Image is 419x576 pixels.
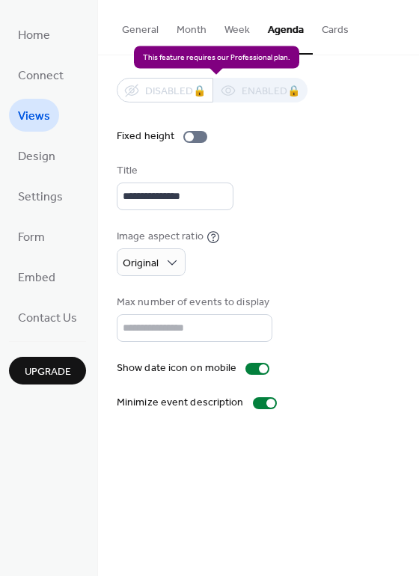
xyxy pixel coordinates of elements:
div: Image aspect ratio [117,229,204,245]
span: Views [18,105,50,129]
span: Embed [18,266,55,290]
span: Connect [18,64,64,88]
a: Embed [9,260,64,293]
button: Upgrade [9,357,86,384]
span: Contact Us [18,307,77,331]
div: Show date icon on mobile [117,361,236,376]
span: This feature requires our Professional plan. [134,46,299,68]
a: Views [9,99,59,132]
a: Contact Us [9,301,86,334]
a: Form [9,220,54,253]
div: Fixed height [117,129,174,144]
span: Settings [18,186,63,209]
span: Upgrade [25,364,71,380]
span: Form [18,226,45,250]
div: Title [117,163,230,179]
span: Home [18,24,50,48]
span: Original [123,254,159,274]
a: Settings [9,180,72,212]
a: Connect [9,58,73,91]
a: Home [9,18,59,51]
div: Max number of events to display [117,295,269,310]
div: Minimize event description [117,395,244,411]
span: Design [18,145,55,169]
a: Design [9,139,64,172]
